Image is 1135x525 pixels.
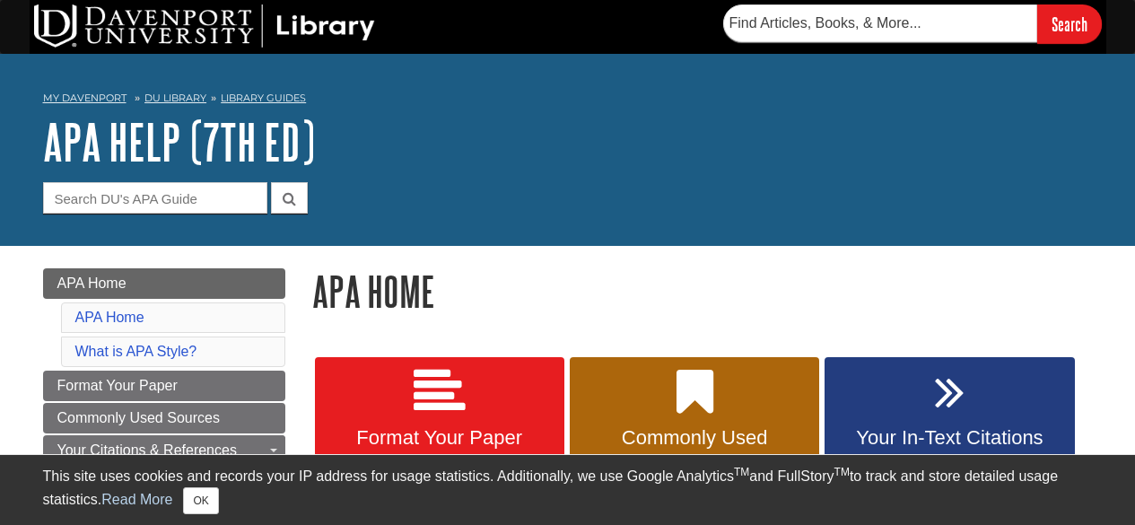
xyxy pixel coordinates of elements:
span: Format Your Paper [328,426,551,450]
h1: APA Home [312,268,1093,314]
a: Read More [101,492,172,507]
a: APA Home [75,310,144,325]
span: APA Home [57,276,127,291]
a: Format Your Paper [315,357,564,492]
sup: TM [834,466,850,478]
input: Search DU's APA Guide [43,182,267,214]
button: Close [183,487,218,514]
span: Your Citations & References [57,442,237,458]
a: DU Library [144,92,206,104]
a: APA Home [43,268,285,299]
span: Format Your Paper [57,378,178,393]
input: Search [1037,4,1102,43]
span: Commonly Used Sources [57,410,220,425]
a: What is APA Style? [75,344,197,359]
sup: TM [734,466,749,478]
input: Find Articles, Books, & More... [723,4,1037,42]
nav: breadcrumb [43,86,1093,115]
a: Library Guides [221,92,306,104]
span: Your In-Text Citations [838,426,1061,450]
a: Your In-Text Citations [825,357,1074,492]
a: Format Your Paper [43,371,285,401]
a: APA Help (7th Ed) [43,114,315,170]
a: My Davenport [43,91,127,106]
img: DU Library [34,4,375,48]
form: Searches DU Library's articles, books, and more [723,4,1102,43]
a: Commonly Used Sources [570,357,819,492]
a: Commonly Used Sources [43,403,285,433]
a: Your Citations & References [43,435,285,466]
span: Commonly Used Sources [583,426,806,473]
div: This site uses cookies and records your IP address for usage statistics. Additionally, we use Goo... [43,466,1093,514]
